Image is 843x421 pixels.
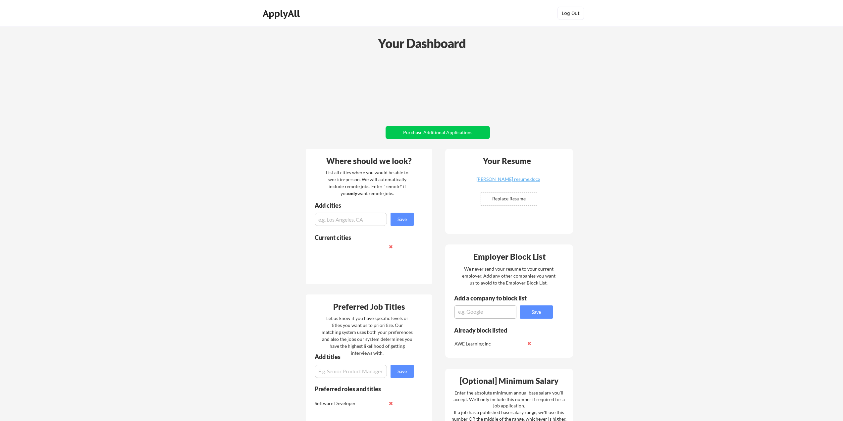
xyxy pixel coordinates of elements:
[448,253,571,261] div: Employer Block List
[307,157,431,165] div: Where should we look?
[315,235,406,240] div: Current cities
[315,202,415,208] div: Add cities
[386,126,490,139] button: Purchase Additional Applications
[454,295,537,301] div: Add a company to block list
[391,365,414,378] button: Save
[454,327,544,333] div: Already block listed
[461,265,556,286] div: We never send your resume to your current employer. Add any other companies you want us to avoid ...
[348,190,357,196] strong: only
[469,177,548,182] div: [PERSON_NAME] resume.docx
[307,303,431,311] div: Preferred Job Titles
[315,354,408,360] div: Add titles
[520,305,553,319] button: Save
[322,169,413,197] div: List all cities where you would be able to work in-person. We will automatically include remote j...
[391,213,414,226] button: Save
[474,157,540,165] div: Your Resume
[469,177,548,187] a: [PERSON_NAME] resume.docx
[263,8,302,19] div: ApplyAll
[315,400,385,407] div: Software Developer
[448,377,571,385] div: [Optional] Minimum Salary
[315,213,387,226] input: e.g. Los Angeles, CA
[315,386,405,392] div: Preferred roles and titles
[1,34,843,53] div: Your Dashboard
[322,315,413,356] div: Let us know if you have specific levels or titles you want us to prioritize. Our matching system ...
[454,341,524,347] div: AWE Learning Inc
[315,365,387,378] input: E.g. Senior Product Manager
[557,7,584,20] button: Log Out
